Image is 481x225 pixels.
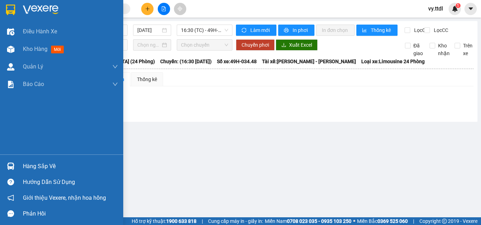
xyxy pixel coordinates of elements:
[242,28,248,33] span: sync
[7,81,14,88] img: solution-icon
[161,6,166,11] span: file-add
[23,46,48,52] span: Kho hàng
[236,25,276,36] button: syncLàm mới
[177,6,182,11] span: aim
[276,39,318,51] button: downloadXuất Excel
[287,218,351,224] strong: 0708 023 035 - 0935 103 250
[51,46,64,53] span: mới
[423,4,449,13] span: vy.ttdl
[236,39,275,51] button: Chuyển phơi
[284,28,290,33] span: printer
[265,217,351,225] span: Miền Nam
[112,64,118,70] span: down
[166,218,196,224] strong: 1900 633 818
[457,3,459,8] span: 1
[141,3,154,15] button: plus
[278,25,314,36] button: printerIn phơi
[7,63,14,71] img: warehouse-icon
[250,26,271,34] span: Làm mới
[452,6,458,12] img: icon-new-feature
[293,26,309,34] span: In phơi
[181,40,228,50] span: Chọn chuyến
[371,26,392,34] span: Thống kê
[7,28,14,35] img: warehouse-icon
[208,217,263,225] span: Cung cấp máy in - giấy in:
[411,26,430,34] span: Lọc CR
[137,26,161,34] input: 11/09/2025
[174,3,186,15] button: aim
[316,25,355,36] button: In đơn chọn
[23,27,57,36] span: Điều hành xe
[357,217,408,225] span: Miền Bắc
[431,26,449,34] span: Lọc CC
[456,3,461,8] sup: 1
[137,41,161,49] input: Chọn ngày
[468,6,474,12] span: caret-down
[158,3,170,15] button: file-add
[202,217,203,225] span: |
[217,58,257,65] span: Số xe: 49H-034.48
[160,58,212,65] span: Chuyến: (16:30 [DATE])
[377,218,408,224] strong: 0369 525 060
[7,194,14,201] span: notification
[361,58,425,65] span: Loại xe: Limousine 24 Phòng
[23,161,118,172] div: Hàng sắp về
[137,75,157,83] div: Thống kê
[23,193,106,202] span: Giới thiệu Vexere, nhận hoa hồng
[262,58,356,65] span: Tài xế: [PERSON_NAME] - [PERSON_NAME]
[23,177,118,187] div: Hướng dẫn sử dụng
[362,28,368,33] span: bar-chart
[7,46,14,53] img: warehouse-icon
[7,163,14,170] img: warehouse-icon
[7,179,14,185] span: question-circle
[464,3,477,15] button: caret-down
[112,81,118,87] span: down
[181,25,228,35] span: 16:30 (TC) - 49H-034.48
[23,62,43,71] span: Quản Lý
[145,6,150,11] span: plus
[442,219,447,224] span: copyright
[411,42,426,57] span: Đã giao
[435,42,452,57] span: Kho nhận
[132,217,196,225] span: Hỗ trợ kỹ thuật:
[353,220,355,223] span: ⚪️
[6,5,15,15] img: logo-vxr
[460,42,475,57] span: Trên xe
[413,217,414,225] span: |
[23,209,118,219] div: Phản hồi
[7,210,14,217] span: message
[23,80,44,88] span: Báo cáo
[356,25,398,36] button: bar-chartThống kê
